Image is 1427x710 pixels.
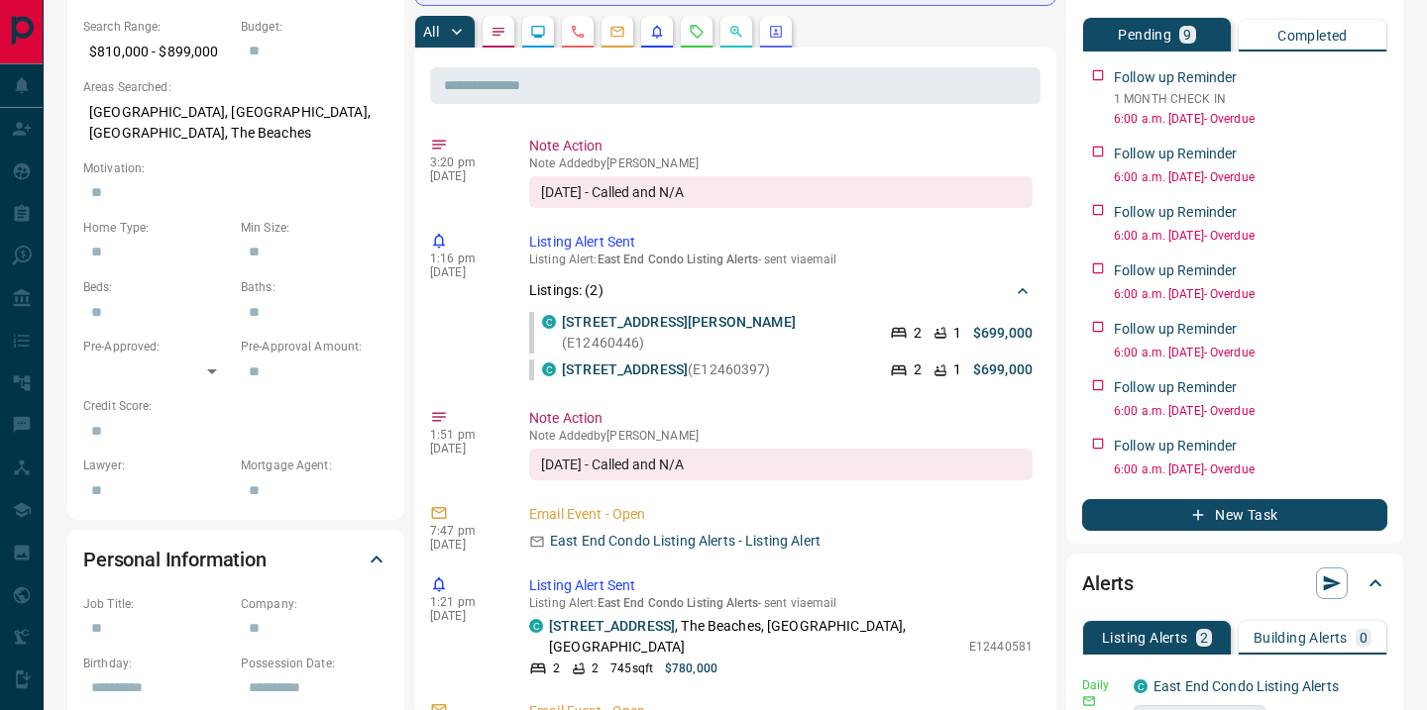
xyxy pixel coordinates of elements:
[83,595,231,613] p: Job Title:
[529,429,1033,443] p: Note Added by [PERSON_NAME]
[529,504,1033,525] p: Email Event - Open
[914,359,922,380] p: 2
[83,456,231,474] p: Lawyer:
[83,219,231,237] p: Home Type:
[430,595,499,609] p: 1:21 pm
[430,428,499,442] p: 1:51 pm
[83,36,231,68] p: $810,000 - $899,000
[1114,67,1237,88] p: Follow up Reminder
[1082,676,1122,694] p: Daily
[241,456,388,474] p: Mortgage Agent:
[728,24,744,40] svg: Opportunities
[665,659,717,677] p: $780,000
[529,136,1033,156] p: Note Action
[562,312,870,354] p: (E12460446)
[570,24,586,40] svg: Calls
[83,18,231,36] p: Search Range:
[1114,227,1387,245] p: 6:00 a.m. [DATE] - Overdue
[1118,28,1171,42] p: Pending
[1114,90,1387,108] p: 1 MONTH CHECK IN
[529,253,1033,266] p: Listing Alert : - sent via email
[953,359,961,380] p: 1
[973,323,1033,344] p: $699,000
[1114,377,1237,398] p: Follow up Reminder
[562,361,688,377] a: [STREET_ADDRESS]
[430,265,499,279] p: [DATE]
[241,338,388,355] p: Pre-Approval Amount:
[1114,402,1387,420] p: 6:00 a.m. [DATE] - Overdue
[1360,631,1368,645] p: 0
[1254,631,1348,645] p: Building Alerts
[610,659,653,677] p: 745 sqft
[1082,559,1387,607] div: Alerts
[530,24,546,40] svg: Lead Browsing Activity
[430,155,499,169] p: 3:20 pm
[609,24,625,40] svg: Emails
[491,24,506,40] svg: Notes
[529,619,543,633] div: condos.ca
[241,18,388,36] p: Budget:
[1200,631,1208,645] p: 2
[1082,567,1134,599] h2: Alerts
[598,596,758,610] span: East End Condo Listing Alerts
[1114,260,1237,281] p: Follow up Reminder
[1114,344,1387,361] p: 6:00 a.m. [DATE] - Overdue
[430,524,499,538] p: 7:47 pm
[542,362,556,376] div: condos.ca
[430,442,499,456] p: [DATE]
[1114,285,1387,303] p: 6:00 a.m. [DATE] - Overdue
[529,232,1033,253] p: Listing Alert Sent
[1102,631,1188,645] p: Listing Alerts
[562,314,796,330] a: [STREET_ADDRESS][PERSON_NAME]
[969,638,1033,656] p: E12440581
[1114,319,1237,340] p: Follow up Reminder
[1153,678,1339,694] a: East End Condo Listing Alerts
[529,449,1033,480] div: [DATE] - Called and N/A
[430,609,499,623] p: [DATE]
[83,655,231,672] p: Birthday:
[689,24,705,40] svg: Requests
[1134,679,1148,693] div: condos.ca
[1114,202,1237,223] p: Follow up Reminder
[1114,460,1387,478] p: 6:00 a.m. [DATE] - Overdue
[1114,144,1237,164] p: Follow up Reminder
[529,176,1033,208] div: [DATE] - Called and N/A
[529,596,1033,610] p: Listing Alert : - sent via email
[83,96,388,150] p: [GEOGRAPHIC_DATA], [GEOGRAPHIC_DATA], [GEOGRAPHIC_DATA], The Beaches
[1277,29,1348,43] p: Completed
[241,278,388,296] p: Baths:
[529,575,1033,596] p: Listing Alert Sent
[430,252,499,265] p: 1:16 pm
[423,25,439,39] p: All
[598,253,758,266] span: East End Condo Listing Alerts
[83,397,388,415] p: Credit Score:
[1114,168,1387,186] p: 6:00 a.m. [DATE] - Overdue
[549,616,959,658] p: , The Beaches, [GEOGRAPHIC_DATA], [GEOGRAPHIC_DATA]
[562,359,771,380] p: (E12460397)
[430,169,499,183] p: [DATE]
[549,618,675,634] a: [STREET_ADDRESS]
[529,280,604,301] p: Listings: ( 2 )
[529,408,1033,429] p: Note Action
[953,323,961,344] p: 1
[542,315,556,329] div: condos.ca
[529,156,1033,170] p: Note Added by [PERSON_NAME]
[553,659,560,677] p: 2
[529,272,1033,309] div: Listings: (2)
[914,323,922,344] p: 2
[241,655,388,672] p: Possession Date:
[241,219,388,237] p: Min Size:
[241,595,388,613] p: Company:
[83,536,388,583] div: Personal Information
[1114,436,1237,456] p: Follow up Reminder
[83,159,388,177] p: Motivation:
[83,338,231,355] p: Pre-Approved:
[1183,28,1191,42] p: 9
[768,24,784,40] svg: Agent Actions
[550,531,821,552] p: East End Condo Listing Alerts - Listing Alert
[83,278,231,296] p: Beds:
[1082,694,1096,708] svg: Email
[592,659,599,677] p: 2
[1082,499,1387,531] button: New Task
[430,538,499,552] p: [DATE]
